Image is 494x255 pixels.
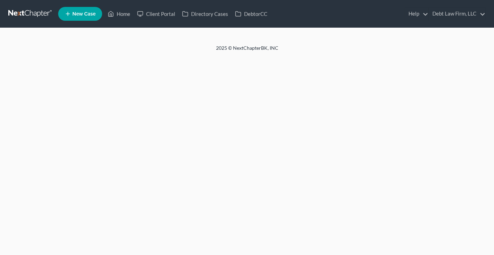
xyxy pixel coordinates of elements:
a: Directory Cases [179,8,232,20]
a: Home [104,8,134,20]
a: Help [405,8,428,20]
new-legal-case-button: New Case [58,7,102,21]
a: DebtorCC [232,8,271,20]
a: Client Portal [134,8,179,20]
div: 2025 © NextChapterBK, INC [50,45,444,57]
a: Debt Law Firm, LLC [429,8,485,20]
